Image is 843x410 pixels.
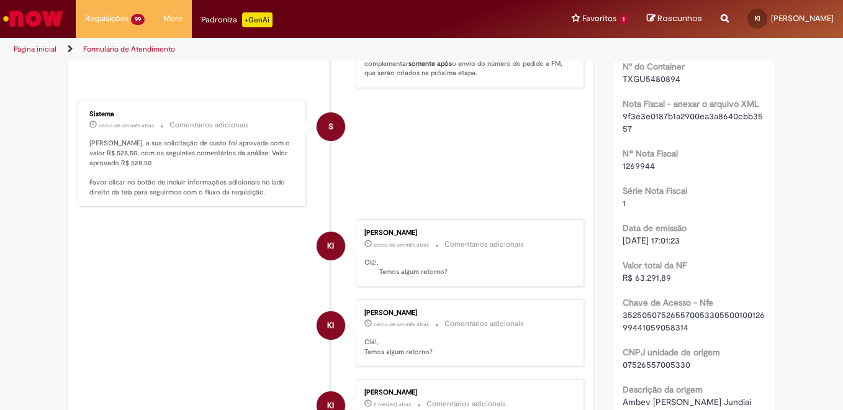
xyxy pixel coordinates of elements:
span: 2 mês(es) atrás [374,401,411,408]
ul: Trilhas de página [9,38,552,61]
div: System [317,112,345,141]
span: KI [327,311,334,340]
b: Nota Fiscal - anexar o arquivo XML [623,98,759,109]
span: 9f3e3e0187b1a2900ea3a8640cbb3557 [623,111,763,134]
span: Rascunhos [657,12,702,24]
p: Olá!, Temos algum retorno? [364,337,571,357]
div: [PERSON_NAME] [364,309,571,317]
time: 15/08/2025 19:17:05 [374,401,411,408]
span: R$ 63.291,89 [623,272,671,283]
span: TXGU5480894 [623,73,680,84]
a: Rascunhos [647,13,702,25]
b: somente após [408,59,452,68]
div: Ketty Ivankio [317,311,345,340]
a: Formulário de Atendimento [83,44,175,54]
span: 1269944 [623,160,655,171]
span: Requisições [85,12,128,25]
span: KI [327,231,334,261]
b: Série Nota Fiscal [623,185,687,196]
b: Chave de Acesso - Nfe [623,297,713,308]
p: Olá!, Temos algum retorno? [364,258,571,277]
span: cerca de um mês atrás [374,241,429,248]
span: cerca de um mês atrás [374,321,429,328]
b: Descrição da origem [623,384,703,395]
span: cerca de um mês atrás [99,122,154,129]
span: [PERSON_NAME] [771,13,834,24]
img: ServiceNow [1,6,65,31]
small: Comentários adicionais [444,319,524,329]
span: [DATE] 17:01:23 [623,235,680,246]
span: KI [755,14,760,22]
span: 35250507526557005330550010012699441059058314 [623,309,765,333]
small: Comentários adicionais [426,399,506,409]
time: 22/08/2025 13:40:44 [99,122,154,129]
p: +GenAi [242,12,273,27]
div: Sistema [89,111,296,118]
span: More [163,12,183,25]
b: CNPJ unidade de origem [623,347,720,358]
span: 07526557005330 [623,359,690,370]
b: Nº Nota Fiscal [623,148,678,159]
b: Valor total da NF [623,260,687,271]
div: Ketty Ivankio [317,232,345,260]
div: [PERSON_NAME] [364,389,571,396]
b: N° do Container [623,61,685,72]
span: 99 [131,14,145,25]
span: Ambev [PERSON_NAME] Jundiai [623,396,751,408]
time: 18/08/2025 10:32:32 [374,321,429,328]
small: Comentários adicionais [444,239,524,250]
div: Padroniza [201,12,273,27]
span: S [328,112,333,142]
span: 1 [623,198,626,209]
small: Comentários adicionais [169,120,249,130]
time: 21/08/2025 10:58:47 [374,241,429,248]
p: [PERSON_NAME], a sua solicitação de custo foi aprovada com o valor R$ 528,50, com os seguintes co... [89,139,296,197]
a: Página inicial [14,44,56,54]
span: Favoritos [582,12,616,25]
span: 1 [619,14,628,25]
div: [PERSON_NAME] [364,229,571,237]
b: Data de emissão [623,222,687,234]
